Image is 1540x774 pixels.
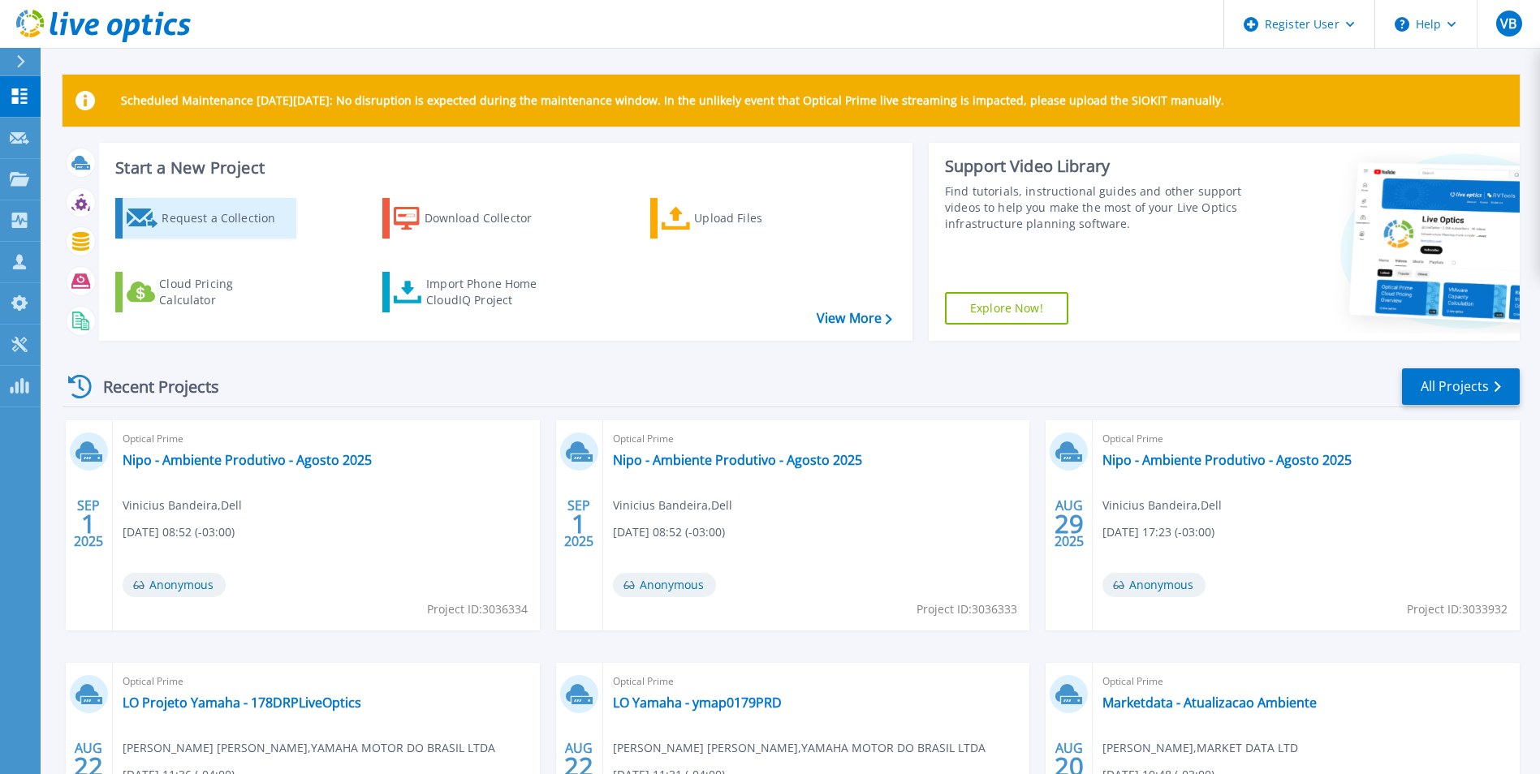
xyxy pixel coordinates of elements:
span: Anonymous [123,573,226,597]
span: [DATE] 17:23 (-03:00) [1102,523,1214,541]
span: Vinicius Bandeira , Dell [613,497,732,514]
div: Recent Projects [63,367,241,406]
span: VB [1500,17,1516,30]
span: Optical Prime [123,430,530,448]
span: [PERSON_NAME] , MARKET DATA LTD [1102,739,1298,757]
span: Project ID: 3033932 [1407,600,1508,618]
span: [PERSON_NAME] [PERSON_NAME] , YAMAHA MOTOR DO BRASIL LTDA [123,739,495,757]
span: 1 [81,517,96,531]
span: 20 [1055,759,1084,773]
span: Optical Prime [123,673,530,690]
span: Optical Prime [1102,673,1510,690]
a: Explore Now! [945,292,1068,325]
span: Vinicius Bandeira , Dell [1102,497,1222,514]
div: Support Video Library [945,156,1246,177]
div: Import Phone Home CloudIQ Project [426,276,553,308]
div: Cloud Pricing Calculator [159,276,289,308]
a: Request a Collection [115,198,296,239]
div: Upload Files [694,202,824,234]
div: Download Collector [425,202,554,234]
span: Optical Prime [613,430,1020,448]
span: [PERSON_NAME] [PERSON_NAME] , YAMAHA MOTOR DO BRASIL LTDA [613,739,986,757]
a: Nipo - Ambiente Produtivo - Agosto 2025 [613,452,862,468]
div: AUG 2025 [1054,494,1085,553]
span: Anonymous [613,573,716,597]
a: Download Collector [382,198,563,239]
a: Nipo - Ambiente Produtivo - Agosto 2025 [123,452,372,468]
a: Cloud Pricing Calculator [115,272,296,312]
h3: Start a New Project [115,159,891,177]
span: Project ID: 3036334 [427,600,528,618]
span: [DATE] 08:52 (-03:00) [123,523,235,541]
div: SEP 2025 [73,494,104,553]
span: [DATE] 08:52 (-03:00) [613,523,725,541]
span: Optical Prime [613,673,1020,690]
span: Project ID: 3036333 [917,600,1017,618]
span: Optical Prime [1102,430,1510,448]
span: 1 [572,517,586,531]
div: SEP 2025 [563,494,594,553]
a: Upload Files [650,198,831,239]
span: 22 [74,759,103,773]
a: LO Yamaha - ymap0179PRD [613,694,782,711]
a: LO Projeto Yamaha - 178DRPLiveOptics [123,694,361,711]
a: Marketdata - Atualizacao Ambiente [1102,694,1317,711]
div: Find tutorials, instructional guides and other support videos to help you make the most of your L... [945,183,1246,232]
a: Nipo - Ambiente Produtivo - Agosto 2025 [1102,452,1352,468]
p: Scheduled Maintenance [DATE][DATE]: No disruption is expected during the maintenance window. In t... [121,94,1224,107]
div: Request a Collection [162,202,291,234]
a: View More [817,311,892,326]
span: 29 [1055,517,1084,531]
a: All Projects [1402,368,1520,405]
span: Vinicius Bandeira , Dell [123,497,242,514]
span: 22 [564,759,593,773]
span: Anonymous [1102,573,1206,597]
